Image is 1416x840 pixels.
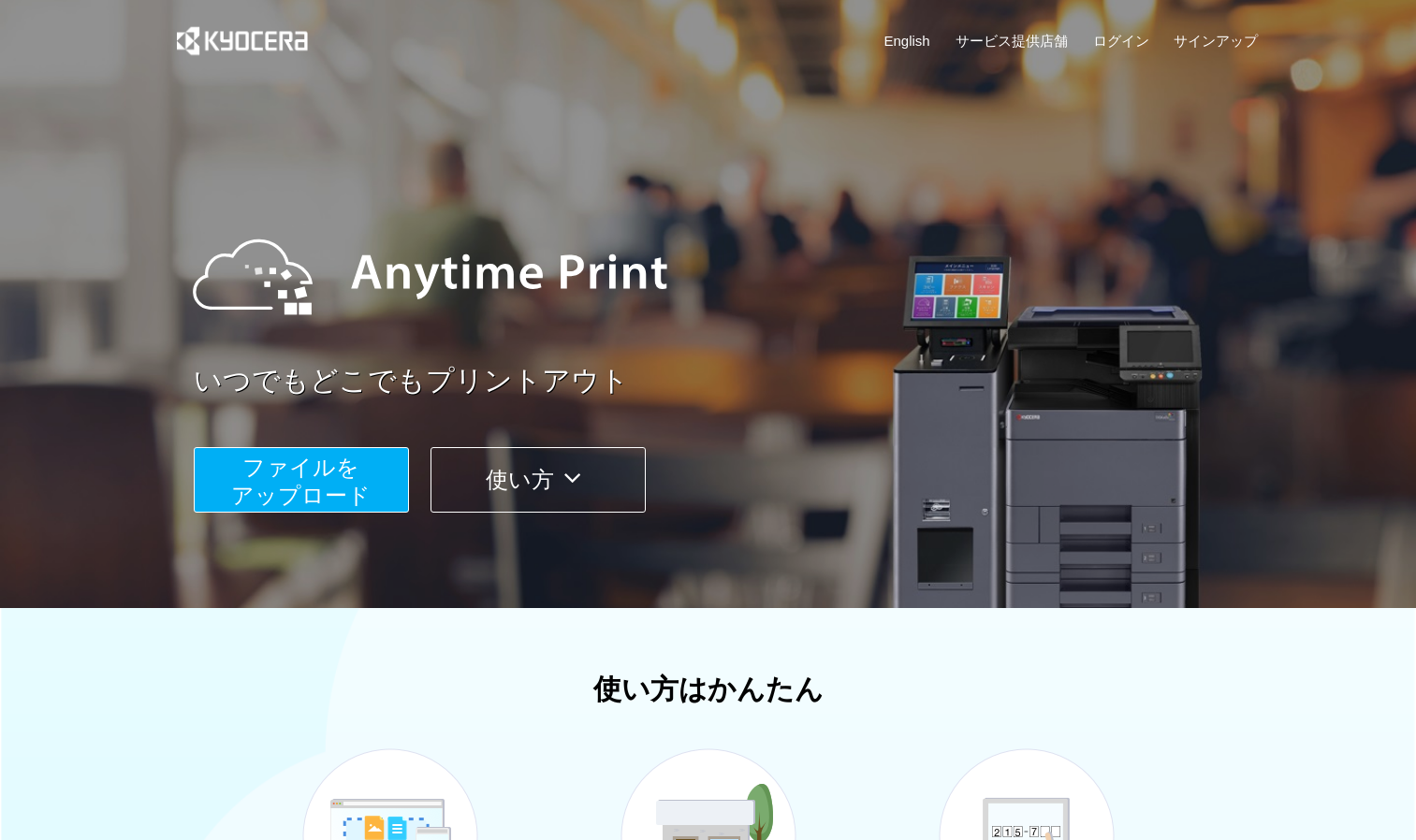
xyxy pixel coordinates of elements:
[1093,31,1149,51] a: ログイン
[194,361,1270,401] a: いつでもどこでもプリントアウト
[1174,31,1258,51] a: サインアップ
[956,31,1068,51] a: サービス提供店舗
[431,447,646,513] button: 使い方
[194,447,409,513] button: ファイルを​​アップロード
[884,31,930,51] a: English
[231,455,371,508] span: ファイルを ​​アップロード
